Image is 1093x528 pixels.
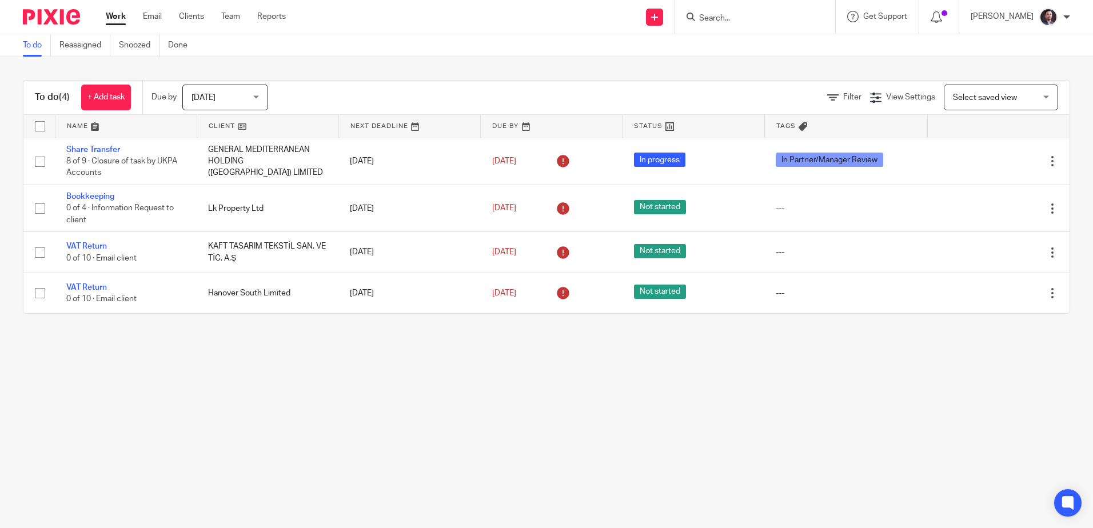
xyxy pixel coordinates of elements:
div: --- [776,287,916,299]
a: VAT Return [66,283,107,291]
a: Reports [257,11,286,22]
span: 0 of 10 · Email client [66,254,137,262]
a: Clients [179,11,204,22]
span: [DATE] [492,157,516,165]
span: 8 of 9 · Closure of task by UKPA Accounts [66,157,177,177]
span: View Settings [886,93,935,101]
td: KAFT TASARIM TEKSTİL SAN. VE TİC. A.Ş [197,232,338,273]
span: [DATE] [492,205,516,213]
span: Not started [634,285,686,299]
a: Email [143,11,162,22]
span: Select saved view [953,94,1017,102]
input: Search [698,14,801,24]
span: Get Support [863,13,907,21]
td: [DATE] [338,273,480,313]
p: Due by [151,91,177,103]
td: Lk Property Ltd [197,185,338,231]
span: Not started [634,244,686,258]
td: [DATE] [338,138,480,185]
img: Capture.PNG [1039,8,1058,26]
span: Not started [634,200,686,214]
a: Work [106,11,126,22]
a: VAT Return [66,242,107,250]
td: GENERAL MEDITERRANEAN HOLDING ([GEOGRAPHIC_DATA]) LIMITED [197,138,338,185]
a: Snoozed [119,34,159,57]
a: Done [168,34,196,57]
div: --- [776,246,916,258]
td: [DATE] [338,185,480,231]
span: [DATE] [492,248,516,256]
h1: To do [35,91,70,103]
a: Bookkeeping [66,193,114,201]
p: [PERSON_NAME] [971,11,1034,22]
span: 0 of 10 · Email client [66,295,137,303]
td: Hanover South Limited [197,273,338,313]
a: Team [221,11,240,22]
span: In Partner/Manager Review [776,153,883,167]
img: Pixie [23,9,80,25]
span: 0 of 4 · Information Request to client [66,205,174,225]
span: [DATE] [192,94,216,102]
a: To do [23,34,51,57]
span: Tags [776,123,796,129]
a: Reassigned [59,34,110,57]
span: [DATE] [492,289,516,297]
span: (4) [59,93,70,102]
a: + Add task [81,85,131,110]
div: --- [776,203,916,214]
span: In progress [634,153,685,167]
td: [DATE] [338,232,480,273]
span: Filter [843,93,861,101]
a: Share Transfer [66,146,120,154]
